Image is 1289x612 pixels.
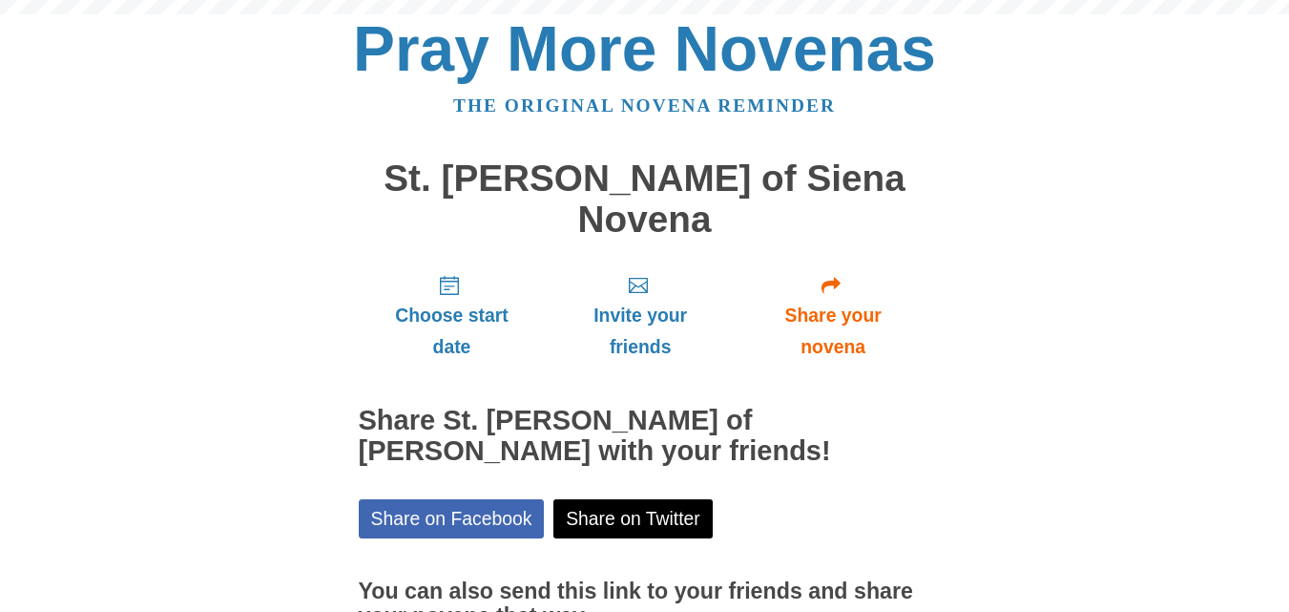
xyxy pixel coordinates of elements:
span: Choose start date [378,300,527,363]
a: The original novena reminder [453,95,836,116]
a: Choose start date [359,259,546,372]
a: Share on Twitter [553,499,713,538]
h2: Share St. [PERSON_NAME] of [PERSON_NAME] with your friends! [359,406,931,467]
a: Pray More Novenas [353,13,936,84]
h1: St. [PERSON_NAME] of Siena Novena [359,158,931,240]
a: Invite your friends [545,259,735,372]
span: Share your novena [755,300,912,363]
span: Invite your friends [564,300,716,363]
a: Share your novena [736,259,931,372]
a: Share on Facebook [359,499,545,538]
